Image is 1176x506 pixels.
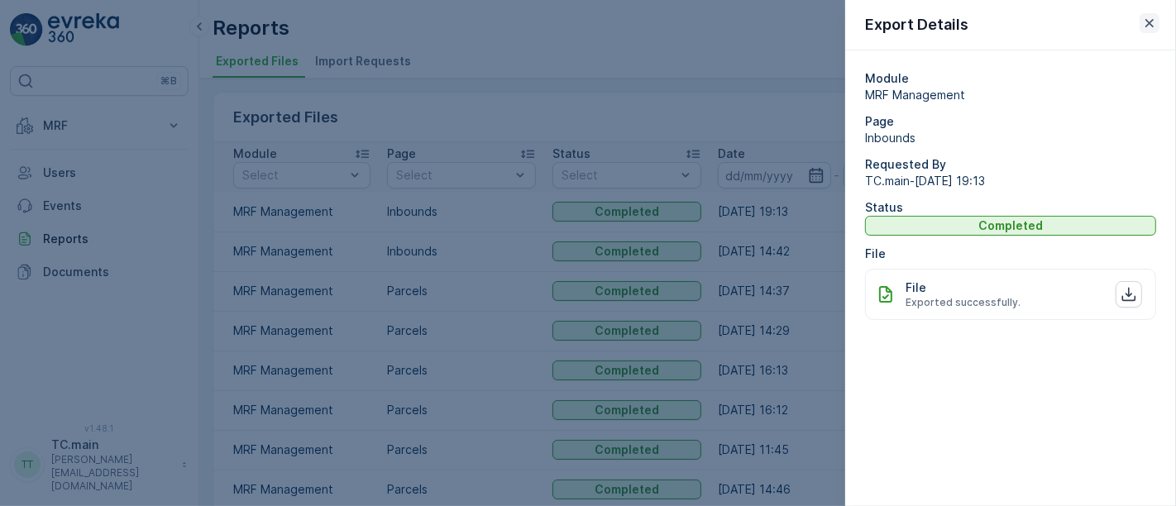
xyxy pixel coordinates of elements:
[865,156,1156,173] p: Requested By
[865,173,1156,189] span: TC.main - [DATE] 19:13
[865,246,1156,262] p: File
[865,113,1156,130] p: Page
[865,70,1156,87] p: Module
[865,87,1156,103] span: MRF Management
[978,217,1043,234] p: Completed
[865,199,1156,216] p: Status
[865,130,1156,146] span: Inbounds
[865,216,1156,236] button: Completed
[865,13,968,36] p: Export Details
[906,279,926,296] p: File
[906,296,1021,309] span: Exported successfully.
